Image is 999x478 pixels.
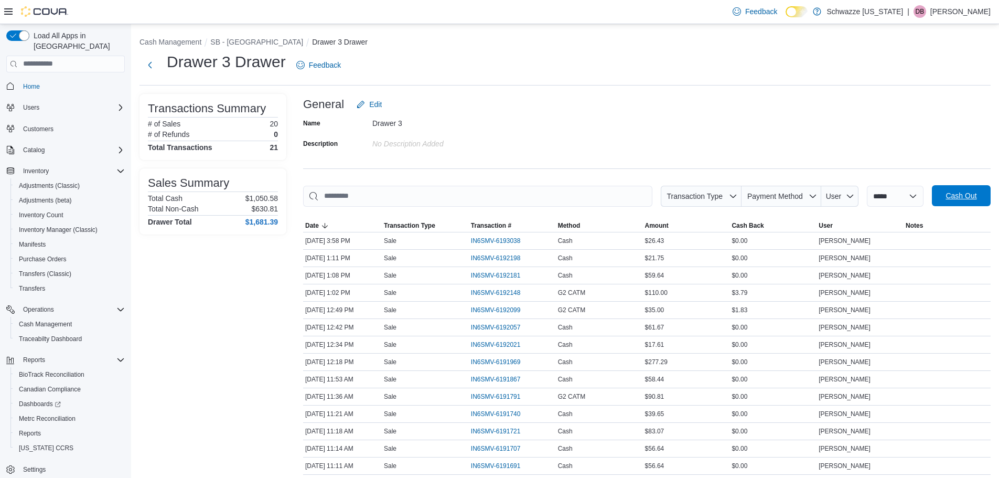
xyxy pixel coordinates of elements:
[251,205,278,213] p: $630.81
[15,179,84,192] a: Adjustments (Classic)
[932,185,991,206] button: Cash Out
[728,1,781,22] a: Feedback
[914,5,926,18] div: Duncan Boggess
[372,115,513,128] div: Drawer 3
[471,237,521,245] span: IN6SMV-6193038
[645,410,664,418] span: $39.65
[15,282,49,295] a: Transfers
[729,235,817,247] div: $0.00
[471,341,521,349] span: IN6SMV-6192021
[245,194,278,203] p: $1,050.58
[729,321,817,334] div: $0.00
[819,237,871,245] span: [PERSON_NAME]
[23,103,39,112] span: Users
[15,333,86,345] a: Traceabilty Dashboard
[23,146,45,154] span: Catalog
[384,341,396,349] p: Sale
[729,356,817,368] div: $0.00
[819,427,871,435] span: [PERSON_NAME]
[369,99,382,110] span: Edit
[471,271,521,280] span: IN6SMV-6192181
[270,120,278,128] p: 20
[15,209,68,221] a: Inventory Count
[303,356,382,368] div: [DATE] 12:18 PM
[19,303,58,316] button: Operations
[15,398,125,410] span: Dashboards
[15,412,80,425] a: Metrc Reconciliation
[471,442,531,455] button: IN6SMV-6191707
[303,442,382,455] div: [DATE] 11:14 AM
[19,122,125,135] span: Customers
[645,341,664,349] span: $17.61
[826,192,842,200] span: User
[19,463,50,476] a: Settings
[303,186,652,207] input: This is a search bar. As you type, the results lower in the page will automatically filter.
[558,444,573,453] span: Cash
[471,460,531,472] button: IN6SMV-6191691
[729,338,817,351] div: $0.00
[904,219,991,232] button: Notes
[10,332,129,346] button: Traceabilty Dashboard
[19,144,49,156] button: Catalog
[471,304,531,316] button: IN6SMV-6192099
[558,462,573,470] span: Cash
[645,358,668,366] span: $277.29
[645,462,664,470] span: $56.64
[471,462,521,470] span: IN6SMV-6191691
[384,221,435,230] span: Transaction Type
[558,254,573,262] span: Cash
[471,392,521,401] span: IN6SMV-6191791
[471,323,521,332] span: IN6SMV-6192057
[303,269,382,282] div: [DATE] 1:08 PM
[292,55,345,76] a: Feedback
[15,238,50,251] a: Manifests
[471,235,531,247] button: IN6SMV-6193038
[19,165,125,177] span: Inventory
[303,98,344,111] h3: General
[148,194,182,203] h6: Total Cash
[352,94,386,115] button: Edit
[19,80,125,93] span: Home
[19,415,76,423] span: Metrc Reconciliation
[471,356,531,368] button: IN6SMV-6191969
[471,358,521,366] span: IN6SMV-6191969
[558,237,573,245] span: Cash
[786,17,786,18] span: Dark Mode
[645,221,669,230] span: Amount
[729,269,817,282] div: $0.00
[23,125,53,133] span: Customers
[23,465,46,474] span: Settings
[645,271,664,280] span: $59.64
[729,408,817,420] div: $0.00
[10,222,129,237] button: Inventory Manager (Classic)
[645,323,664,332] span: $61.67
[303,373,382,386] div: [DATE] 11:53 AM
[916,5,925,18] span: DB
[245,218,278,226] h4: $1,681.39
[303,321,382,334] div: [DATE] 12:42 PM
[10,382,129,397] button: Canadian Compliance
[19,354,125,366] span: Reports
[303,286,382,299] div: [DATE] 1:02 PM
[15,209,125,221] span: Inventory Count
[819,341,871,349] span: [PERSON_NAME]
[384,271,396,280] p: Sale
[645,289,668,297] span: $110.00
[148,177,229,189] h3: Sales Summary
[558,289,585,297] span: G2 CATM
[819,358,871,366] span: [PERSON_NAME]
[2,462,129,477] button: Settings
[148,120,180,128] h6: # of Sales
[15,427,125,440] span: Reports
[10,193,129,208] button: Adjustments (beta)
[471,410,521,418] span: IN6SMV-6191740
[729,390,817,403] div: $0.00
[471,286,531,299] button: IN6SMV-6192148
[819,444,871,453] span: [PERSON_NAME]
[270,143,278,152] h4: 21
[930,5,991,18] p: [PERSON_NAME]
[303,390,382,403] div: [DATE] 11:36 AM
[471,408,531,420] button: IN6SMV-6191740
[819,271,871,280] span: [PERSON_NAME]
[384,462,396,470] p: Sale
